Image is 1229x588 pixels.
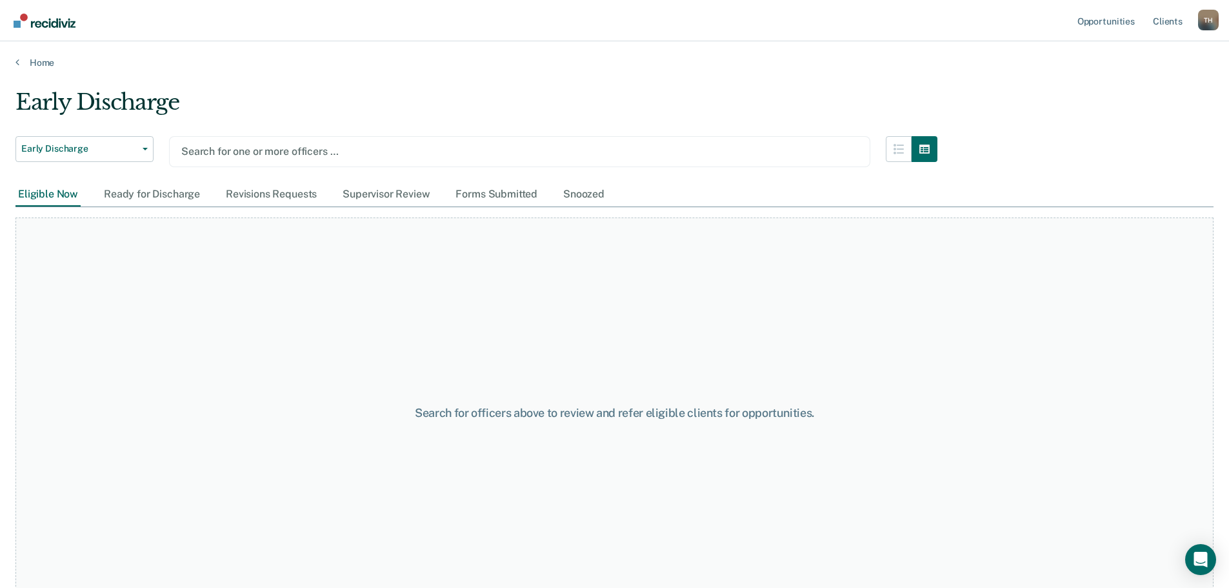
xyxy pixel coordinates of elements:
div: Eligible Now [15,183,81,207]
img: Recidiviz [14,14,75,28]
div: Forms Submitted [453,183,540,207]
div: Revisions Requests [223,183,319,207]
div: T H [1198,10,1219,30]
div: Snoozed [561,183,607,207]
button: Profile dropdown button [1198,10,1219,30]
div: Ready for Discharge [101,183,203,207]
span: Early Discharge [21,143,137,154]
div: Early Discharge [15,89,937,126]
div: Open Intercom Messenger [1185,544,1216,575]
button: Early Discharge [15,136,154,162]
a: Home [15,57,1214,68]
div: Search for officers above to review and refer eligible clients for opportunities. [315,406,914,420]
div: Supervisor Review [340,183,432,207]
